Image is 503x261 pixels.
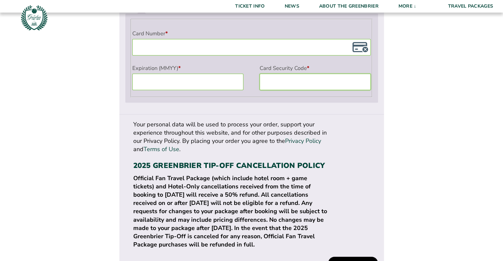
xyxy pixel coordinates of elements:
label: Expiration (MMYY) [132,63,243,74]
abbr: required [178,64,181,72]
iframe: Secure Credit Card Frame - Credit Card Number [136,40,371,54]
abbr: required [165,30,168,37]
a: Privacy Policy [285,137,321,145]
img: Greenbrier Tip-Off [20,3,49,32]
h3: 2025 Greenbrier Tip-Off Cancellation Policy [133,161,328,170]
abbr: required [307,64,309,72]
a: Terms of Use [144,145,179,153]
p: Your personal data will be used to process your order, support your experience throughout this we... [133,120,328,154]
iframe: Secure Credit Card Frame - Expiration Date [136,75,244,89]
iframe: Secure Credit Card Frame - CVV [263,75,371,89]
label: Card Security Code [260,63,371,74]
fieldset: Payment Info [131,19,372,97]
p: Official Fan Travel Package (which include hotel room + game tickets) and Hotel-Only cancellation... [133,174,328,249]
label: Card Number [132,28,371,39]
